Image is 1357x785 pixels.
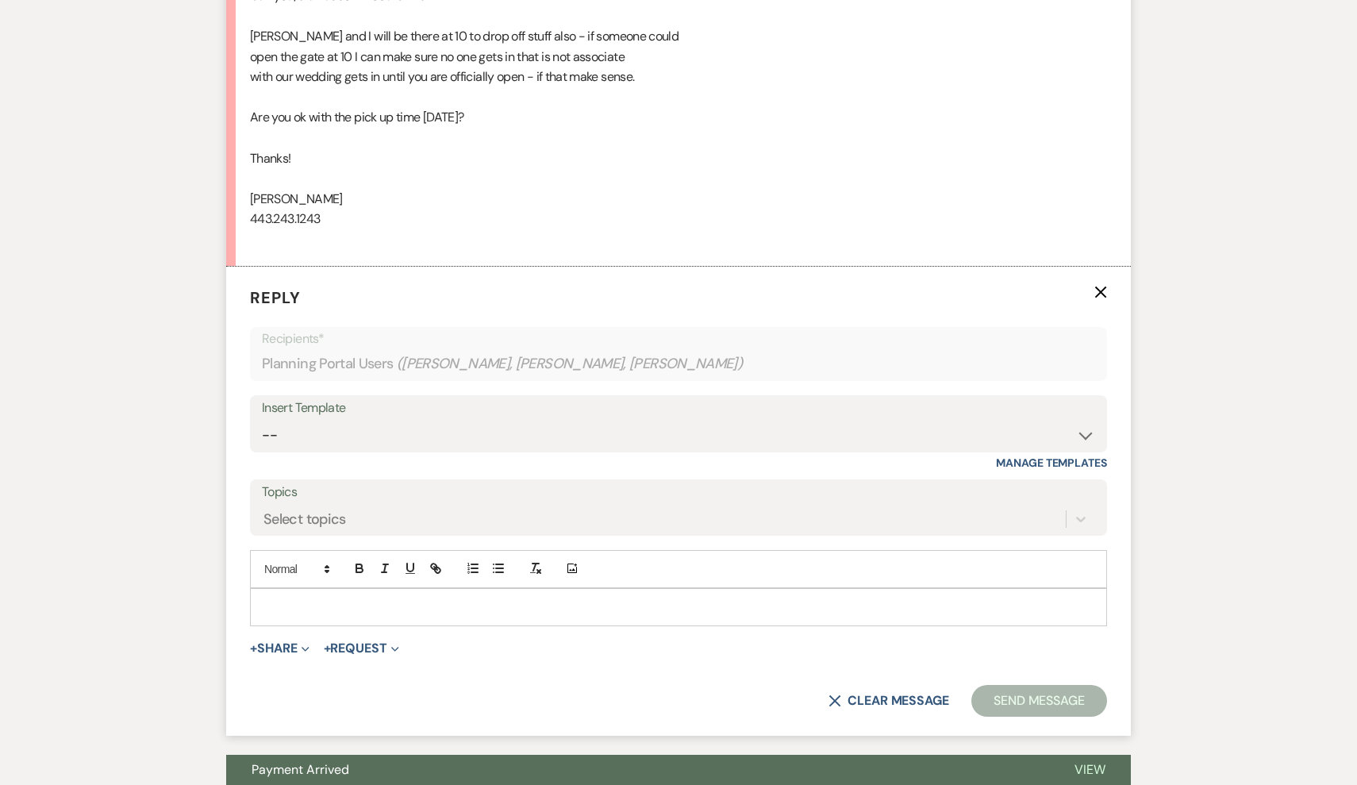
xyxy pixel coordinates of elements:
[971,685,1107,717] button: Send Message
[250,642,309,655] button: Share
[262,348,1095,379] div: Planning Portal Users
[250,287,301,308] span: Reply
[226,755,1049,785] button: Payment Arrived
[324,642,331,655] span: +
[828,695,949,707] button: Clear message
[324,642,399,655] button: Request
[996,456,1107,470] a: Manage Templates
[262,481,1095,504] label: Topics
[263,508,346,529] div: Select topics
[1074,761,1105,778] span: View
[397,353,744,375] span: ( [PERSON_NAME], [PERSON_NAME], [PERSON_NAME] )
[1049,755,1131,785] button: View
[250,642,257,655] span: +
[262,329,1095,349] p: Recipients*
[252,761,349,778] span: Payment Arrived
[262,397,1095,420] div: Insert Template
